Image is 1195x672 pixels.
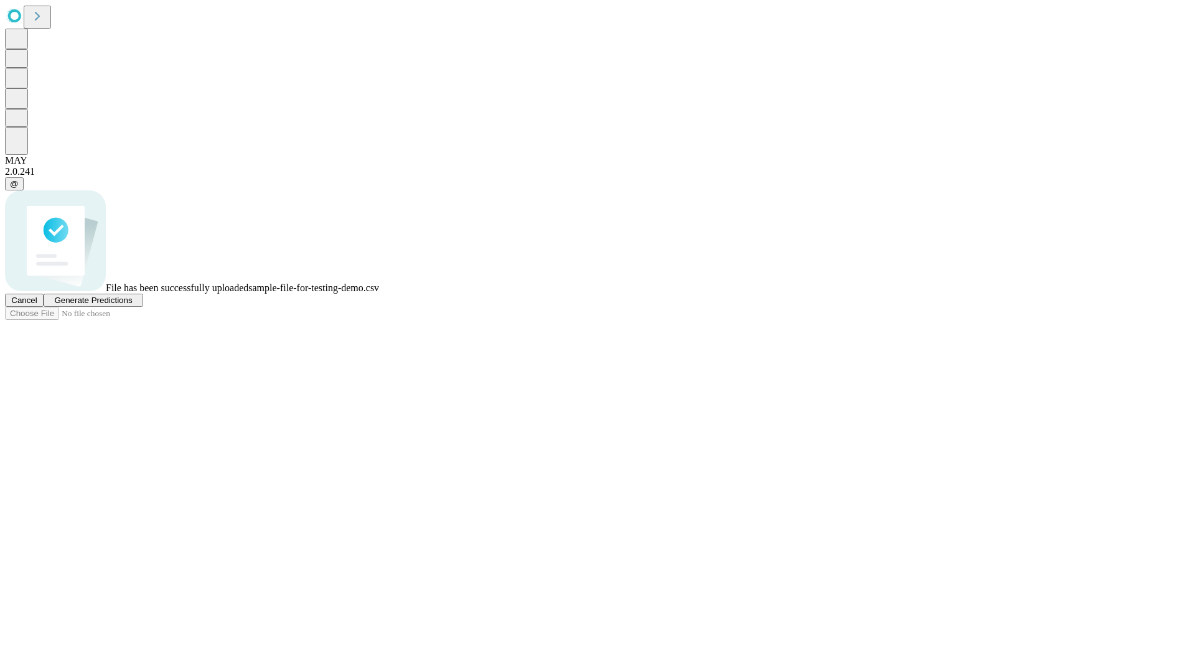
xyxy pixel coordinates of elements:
div: 2.0.241 [5,166,1190,177]
span: @ [10,179,19,189]
span: Generate Predictions [54,296,132,305]
span: File has been successfully uploaded [106,282,248,293]
span: Cancel [11,296,37,305]
button: Generate Predictions [44,294,143,307]
button: Cancel [5,294,44,307]
button: @ [5,177,24,190]
span: sample-file-for-testing-demo.csv [248,282,379,293]
div: MAY [5,155,1190,166]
